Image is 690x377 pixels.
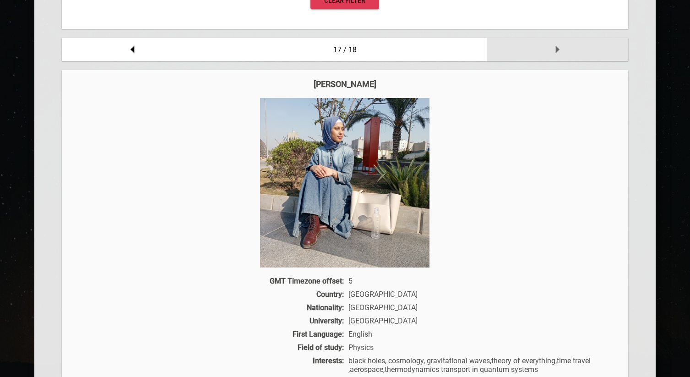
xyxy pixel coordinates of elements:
div: First Language: [71,330,346,339]
div: black holes, cosmology, gravitational waves,theory of everything,time travel ,aerospace,thermodyn... [346,356,619,374]
div: Interests: [71,356,346,374]
div: 5 [346,277,619,285]
div: Physics [346,343,619,352]
div: 17 / 18 [203,38,486,61]
div: University: [71,317,346,325]
div: [GEOGRAPHIC_DATA] [346,290,619,299]
div: GMT Timezone offset: [71,277,346,285]
div: [PERSON_NAME] [71,79,619,89]
div: Nationality: [71,303,346,312]
div: Field of study: [71,343,346,352]
div: [GEOGRAPHIC_DATA] [346,317,619,325]
div: Country: [71,290,346,299]
div: English [346,330,619,339]
div: [GEOGRAPHIC_DATA] [346,303,619,312]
